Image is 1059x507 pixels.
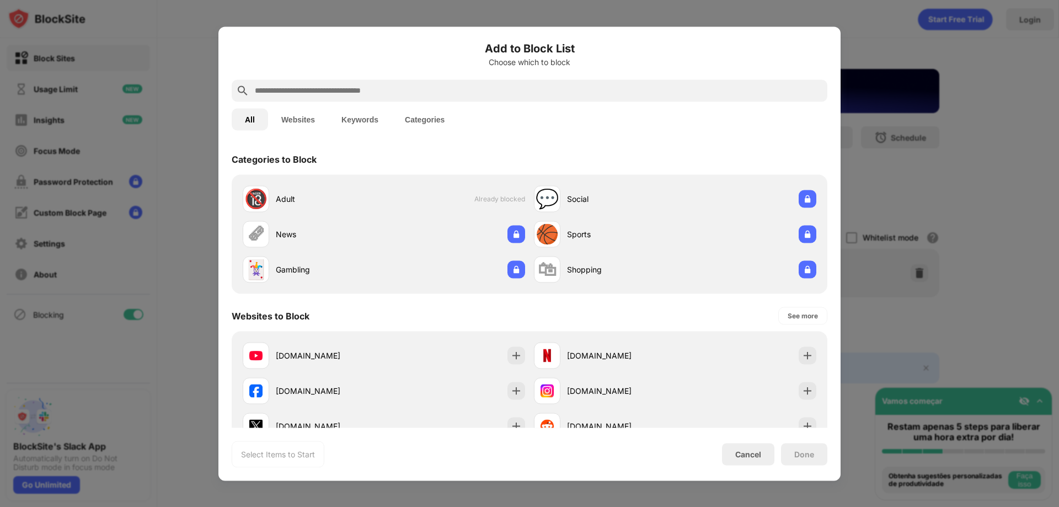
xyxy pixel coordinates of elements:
div: Done [794,450,814,458]
img: search.svg [236,84,249,97]
div: Select Items to Start [241,449,315,460]
div: Adult [276,193,384,205]
div: [DOMAIN_NAME] [567,420,675,432]
img: favicons [541,384,554,397]
button: All [232,108,268,130]
div: [DOMAIN_NAME] [567,385,675,397]
h6: Add to Block List [232,40,827,56]
button: Keywords [328,108,392,130]
div: Websites to Block [232,310,309,321]
div: Sports [567,228,675,240]
div: 🃏 [244,258,268,281]
div: See more [788,310,818,321]
button: Categories [392,108,458,130]
div: Choose which to block [232,57,827,66]
div: 🛍 [538,258,557,281]
div: Categories to Block [232,153,317,164]
div: News [276,228,384,240]
img: favicons [249,384,263,397]
div: Cancel [735,450,761,459]
div: [DOMAIN_NAME] [276,385,384,397]
div: [DOMAIN_NAME] [567,350,675,361]
img: favicons [541,419,554,433]
div: 🗞 [247,223,265,246]
div: [DOMAIN_NAME] [276,350,384,361]
div: 🔞 [244,188,268,210]
div: Gambling [276,264,384,275]
div: 🏀 [536,223,559,246]
div: [DOMAIN_NAME] [276,420,384,432]
img: favicons [249,349,263,362]
button: Websites [268,108,328,130]
div: Shopping [567,264,675,275]
div: Social [567,193,675,205]
div: 💬 [536,188,559,210]
img: favicons [541,349,554,362]
img: favicons [249,419,263,433]
span: Already blocked [474,195,525,203]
